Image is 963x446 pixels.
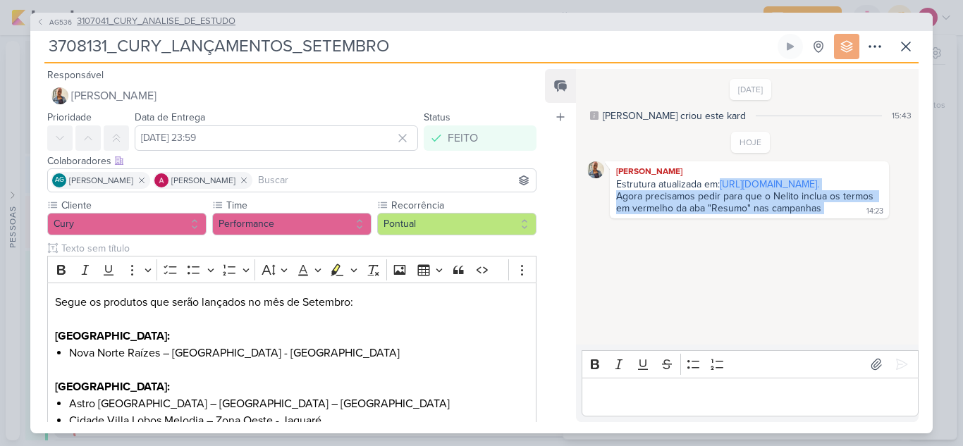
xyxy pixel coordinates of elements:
label: Data de Entrega [135,111,205,123]
button: Cury [47,213,207,235]
a: [URL][DOMAIN_NAME]. [720,178,819,190]
button: Performance [212,213,372,235]
strong: [GEOGRAPHIC_DATA]: [55,380,170,394]
button: [PERSON_NAME] [47,83,536,109]
img: Iara Santos [587,161,604,178]
label: Prioridade [47,111,92,123]
span: [PERSON_NAME] [171,174,235,187]
div: Editor editing area: main [47,283,536,440]
input: Buscar [255,172,533,189]
span: [PERSON_NAME] [71,87,157,104]
button: Pontual [377,213,536,235]
button: FEITO [424,125,536,151]
div: FEITO [448,130,478,147]
div: Estrutura atualizada em: [616,178,883,190]
input: Kard Sem Título [44,34,775,59]
div: [PERSON_NAME] [613,164,886,178]
div: 15:43 [892,109,912,122]
div: [PERSON_NAME] criou este kard [603,109,746,123]
label: Status [424,111,450,123]
div: Aline Gimenez Graciano [52,173,66,187]
div: Editor toolbar [47,256,536,283]
label: Time [225,198,372,213]
strong: [GEOGRAPHIC_DATA]: [55,329,170,343]
div: Colaboradores [47,154,536,168]
div: Editor toolbar [582,350,919,378]
label: Responsável [47,69,104,81]
li: Nova Norte Raízes – [GEOGRAPHIC_DATA] - [GEOGRAPHIC_DATA] [69,345,529,361]
label: Cliente [60,198,207,213]
img: Alessandra Gomes [154,173,168,187]
div: Editor editing area: main [582,378,919,416]
input: Texto sem título [59,241,536,256]
div: Agora precisamos pedir para que o Nelito inclua os termos em vermelho da aba "Resumo" nas campanhas [616,190,876,214]
span: [PERSON_NAME] [69,174,133,187]
div: Ligar relógio [785,41,796,52]
p: Segue os produtos que serão lançados no mês de Setembro: [55,294,529,328]
input: Select a date [135,125,418,151]
p: AG [55,177,64,184]
img: Iara Santos [51,87,68,104]
li: Astro [GEOGRAPHIC_DATA] – [GEOGRAPHIC_DATA] – [GEOGRAPHIC_DATA] [69,395,529,412]
li: Cidade Villa Lobos Melodia – Zona Oeste - Jaguaré [69,412,529,429]
div: 14:23 [866,206,883,217]
label: Recorrência [390,198,536,213]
